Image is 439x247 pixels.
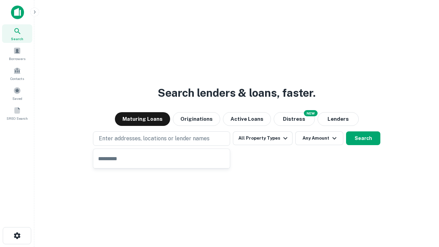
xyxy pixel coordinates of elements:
button: Search [346,131,380,145]
p: Enter addresses, locations or lender names [99,134,210,143]
button: Enter addresses, locations or lender names [93,131,230,146]
span: Search [11,36,23,42]
iframe: Chat Widget [405,192,439,225]
a: SREO Search [2,104,32,122]
button: All Property Types [233,131,293,145]
a: Search [2,24,32,43]
h3: Search lenders & loans, faster. [158,85,316,101]
button: Lenders [318,112,359,126]
button: Maturing Loans [115,112,170,126]
button: Search distressed loans with lien and other non-mortgage details. [274,112,315,126]
button: Active Loans [223,112,271,126]
span: Contacts [10,76,24,81]
span: SREO Search [7,116,28,121]
span: Saved [12,96,22,101]
a: Saved [2,84,32,103]
button: Any Amount [295,131,343,145]
img: capitalize-icon.png [11,5,24,19]
a: Borrowers [2,44,32,63]
a: Contacts [2,64,32,83]
div: NEW [304,110,318,116]
span: Borrowers [9,56,25,61]
button: Originations [173,112,220,126]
